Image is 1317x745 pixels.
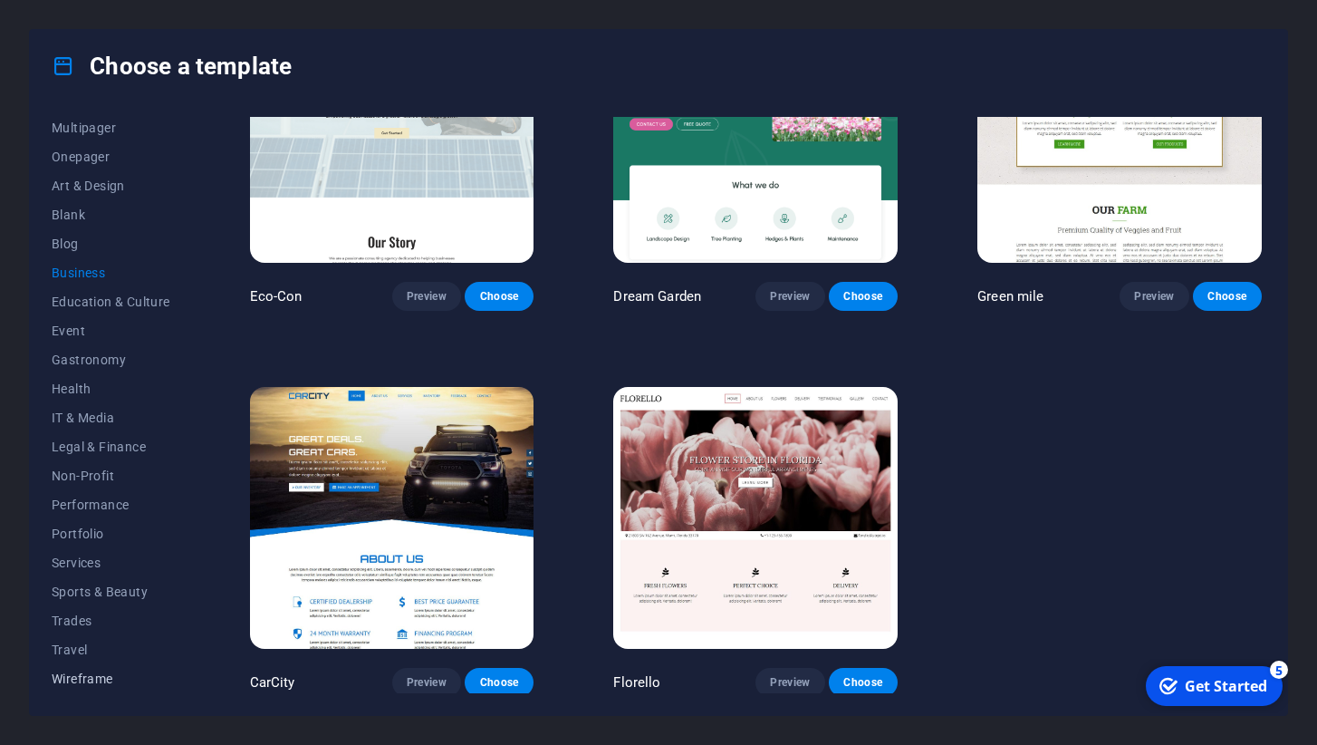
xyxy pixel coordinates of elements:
span: Gastronomy [52,353,170,367]
button: Multipager [52,113,170,142]
span: Art & Design [52,179,170,193]
button: Choose [829,282,898,311]
button: Choose [829,668,898,697]
span: Education & Culture [52,295,170,309]
span: Choose [1207,289,1247,304]
button: Performance [52,490,170,519]
button: Preview [392,282,461,311]
span: Choose [843,289,883,304]
span: Performance [52,498,170,512]
button: Preview [755,668,824,697]
button: IT & Media [52,403,170,432]
span: Choose [479,675,519,690]
span: Choose [479,289,519,304]
button: Event [52,316,170,345]
img: CarCity [250,387,534,649]
p: Florello [613,673,660,692]
button: Sports & Beauty [52,577,170,606]
button: Legal & Finance [52,432,170,461]
img: Florello [613,387,898,649]
p: Green mile [977,287,1043,305]
div: Get Started 5 items remaining, 0% complete [10,7,147,47]
button: Preview [392,668,461,697]
span: Preview [407,675,447,690]
button: Wireframe [52,664,170,693]
span: Choose [843,675,883,690]
button: Portfolio [52,519,170,548]
span: Preview [770,675,810,690]
span: Health [52,382,170,396]
button: Business [52,258,170,287]
span: Blog [52,237,170,251]
button: Preview [755,282,824,311]
button: Choose [465,668,534,697]
p: CarCity [250,673,295,692]
button: Non-Profit [52,461,170,490]
button: Education & Culture [52,287,170,316]
span: Preview [770,289,810,304]
button: Choose [465,282,534,311]
button: Blank [52,200,170,229]
button: Choose [1193,282,1262,311]
span: Trades [52,614,170,628]
div: 5 [134,2,152,20]
span: Event [52,324,170,338]
span: Travel [52,643,170,657]
span: IT & Media [52,411,170,425]
p: Dream Garden [613,287,701,305]
span: Non-Profit [52,469,170,483]
p: Eco-Con [250,287,303,305]
button: Travel [52,635,170,664]
img: Green mile [977,1,1262,263]
button: Health [52,374,170,403]
span: Services [52,556,170,570]
button: Trades [52,606,170,635]
button: Preview [1120,282,1188,311]
button: Services [52,548,170,577]
span: Onepager [52,150,170,164]
span: Portfolio [52,527,170,541]
span: Legal & Finance [52,440,170,454]
img: Dream Garden [613,1,898,263]
div: Get Started [49,17,131,37]
button: Gastronomy [52,345,170,374]
span: Preview [407,289,447,304]
span: Blank [52,208,170,222]
button: Blog [52,229,170,258]
button: Onepager [52,142,170,171]
span: Preview [1134,289,1174,304]
span: Business [52,266,170,280]
h4: Choose a template [52,52,292,81]
img: Eco-Con [250,1,534,263]
span: Sports & Beauty [52,585,170,599]
span: Multipager [52,121,170,135]
span: Wireframe [52,672,170,686]
button: Art & Design [52,171,170,200]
